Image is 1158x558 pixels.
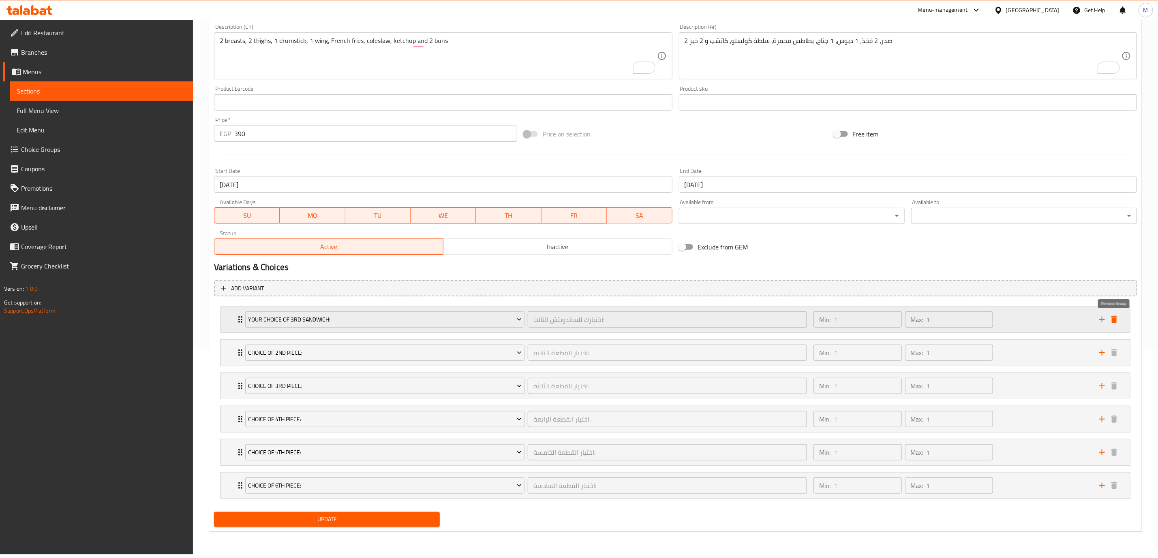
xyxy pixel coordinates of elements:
span: Choice of 2nd Piece: [248,348,522,358]
button: add [1096,479,1108,492]
span: FR [545,210,604,221]
span: SU [218,210,276,221]
span: SA [610,210,669,221]
span: Inactive [447,241,669,253]
span: MO [283,210,342,221]
span: Coverage Report [21,242,187,251]
button: SA [607,207,672,224]
a: Menu disclaimer [3,198,193,217]
div: Expand [221,340,1130,366]
button: TU [345,207,411,224]
p: EGP [220,129,231,138]
li: Expand [214,369,1137,403]
span: Full Menu View [17,106,187,115]
a: Branches [3,43,193,62]
p: Max: [911,381,923,391]
input: Please enter product barcode [214,94,672,111]
span: Grocery Checklist [21,261,187,271]
span: Get support on: [4,297,41,308]
button: Choice of 5th Piece: [245,444,524,460]
a: Promotions [3,179,193,198]
button: delete [1108,347,1120,359]
a: Edit Restaurant [3,23,193,43]
div: Expand [221,307,1130,332]
p: Max: [911,481,923,490]
div: ​ [679,208,905,224]
span: 1.0.0 [25,283,38,294]
button: FR [542,207,607,224]
span: TH [479,210,538,221]
p: Max: [911,447,923,457]
span: Choice of 4th Piece: [248,414,522,424]
span: Promotions [21,183,187,193]
button: delete [1108,313,1120,326]
span: WE [414,210,473,221]
span: Price on selection [543,129,591,139]
span: Upsell [21,222,187,232]
textarea: To enrich screen reader interactions, please activate Accessibility in Grammarly extension settings [220,37,657,75]
div: Expand [221,373,1130,399]
button: Choice of 2nd Piece: [245,345,524,361]
span: Your Choice Of 3rd Sandwich: [248,315,522,325]
button: WE [411,207,476,224]
button: Active [214,239,443,255]
h2: Variations & Choices [214,261,1137,273]
span: Edit Restaurant [21,28,187,38]
p: Min: [819,447,831,457]
span: M [1143,6,1148,15]
a: Grocery Checklist [3,256,193,276]
button: Your Choice Of 3rd Sandwich: [245,311,524,328]
span: Branches [21,47,187,57]
span: Free item [853,129,879,139]
div: ​ [911,208,1137,224]
textarea: To enrich screen reader interactions, please activate Accessibility in Grammarly extension settings [685,37,1122,75]
span: Choice of 5th Piece: [248,447,522,458]
p: Max: [911,348,923,358]
li: Expand [214,303,1137,336]
a: Upsell [3,217,193,237]
input: Please enter price [234,126,517,142]
button: Update [214,512,440,527]
div: Expand [221,439,1130,465]
a: Support.OpsPlatform [4,305,56,316]
li: Expand [214,336,1137,369]
p: Min: [819,381,831,391]
span: Update [220,514,433,524]
a: Menus [3,62,193,81]
button: delete [1108,413,1120,425]
div: Expand [221,406,1130,432]
a: Coverage Report [3,237,193,256]
li: Expand [214,469,1137,502]
span: Menus [23,67,187,77]
p: Min: [819,414,831,424]
button: Choice of 6th Piece: [245,477,524,494]
button: add [1096,446,1108,458]
button: Inactive [443,239,672,255]
span: Exclude from GEM [698,242,748,252]
button: add [1096,313,1108,326]
a: Edit Menu [10,120,193,140]
span: Choice Groups [21,145,187,154]
p: Min: [819,348,831,358]
input: Please enter product sku [679,94,1137,111]
li: Expand [214,436,1137,469]
span: Coupons [21,164,187,174]
button: SU [214,207,280,224]
a: Sections [10,81,193,101]
div: Expand [221,473,1130,498]
li: Expand [214,403,1137,436]
button: Add variant [214,280,1137,297]
button: add [1096,380,1108,392]
button: delete [1108,479,1120,492]
button: TH [476,207,541,224]
span: TU [349,210,407,221]
p: Max: [911,315,923,324]
button: add [1096,347,1108,359]
a: Coupons [3,159,193,179]
button: add [1096,413,1108,425]
p: Min: [819,481,831,490]
a: Choice Groups [3,140,193,159]
button: delete [1108,446,1120,458]
button: MO [280,207,345,224]
button: Choice of 4th Piece: [245,411,524,427]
